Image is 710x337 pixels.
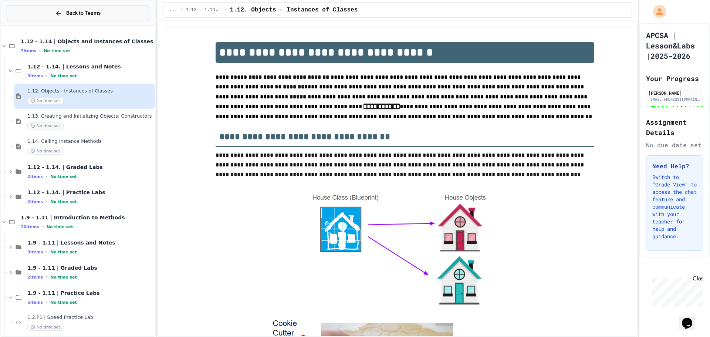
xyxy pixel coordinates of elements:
[169,7,177,13] span: ...
[27,300,43,305] span: 5 items
[27,74,43,78] span: 3 items
[27,239,153,246] span: 1.9 - 1.11 | Lessons and Notes
[21,214,153,221] span: 1.9 - 1.11 | Introduction to Methods
[50,275,77,280] span: No time set
[27,97,64,104] span: No time set
[27,290,153,296] span: 1.9 - 1.11 | Practice Labs
[50,300,77,305] span: No time set
[44,48,70,53] span: No time set
[46,274,47,280] span: •
[47,225,73,229] span: No time set
[7,5,149,21] button: Back to Teams
[224,7,227,13] span: /
[66,9,101,17] span: Back to Teams
[27,275,43,280] span: 2 items
[230,6,358,14] span: 1.12. Objects - Instances of Classes
[679,307,703,330] iframe: chat widget
[46,73,47,79] span: •
[646,117,703,138] h2: Assignment Details
[46,199,47,205] span: •
[646,141,703,149] div: No due date set
[27,122,64,129] span: No time set
[645,3,668,20] div: My Account
[3,3,51,47] div: Chat with us now!Close
[652,162,697,171] h3: Need Help?
[42,224,44,230] span: •
[27,189,153,196] span: 1.12 - 1.14. | Practice Labs
[27,264,153,271] span: 1.9 - 1.11 | Graded Labs
[27,199,43,204] span: 2 items
[27,138,153,145] span: 1.14. Calling Instance Methods
[27,324,64,331] span: No time set
[50,74,77,78] span: No time set
[27,250,43,255] span: 3 items
[27,174,43,179] span: 2 items
[27,113,153,119] span: 1.13. Creating and Initializing Objects: Constructors
[46,299,47,305] span: •
[649,275,703,307] iframe: chat widget
[27,314,153,321] span: 1.2.P1 | Speed Practice Lab
[646,73,703,84] h2: Your Progress
[648,97,701,102] div: [EMAIL_ADDRESS][DOMAIN_NAME]
[27,63,153,70] span: 1.12 - 1.14. | Lessons and Notes
[646,30,703,61] h1: APCSA | Lesson&Labs |2025-2026
[46,173,47,179] span: •
[21,225,39,229] span: 10 items
[27,164,153,171] span: 1.12 - 1.14. | Graded Labs
[21,38,153,45] span: 1.12 - 1.14 | Objects and Instances of Classes
[27,88,153,94] span: 1.12. Objects - Instances of Classes
[648,90,701,96] div: [PERSON_NAME]
[652,173,697,240] p: Switch to "Grade View" to access the chat feature and communicate with your teacher for help and ...
[180,7,183,13] span: /
[186,7,221,13] span: 1.12 - 1.14. | Lessons and Notes
[46,249,47,255] span: •
[50,250,77,255] span: No time set
[27,148,64,155] span: No time set
[21,48,36,53] span: 7 items
[39,48,41,54] span: •
[50,199,77,204] span: No time set
[50,174,77,179] span: No time set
